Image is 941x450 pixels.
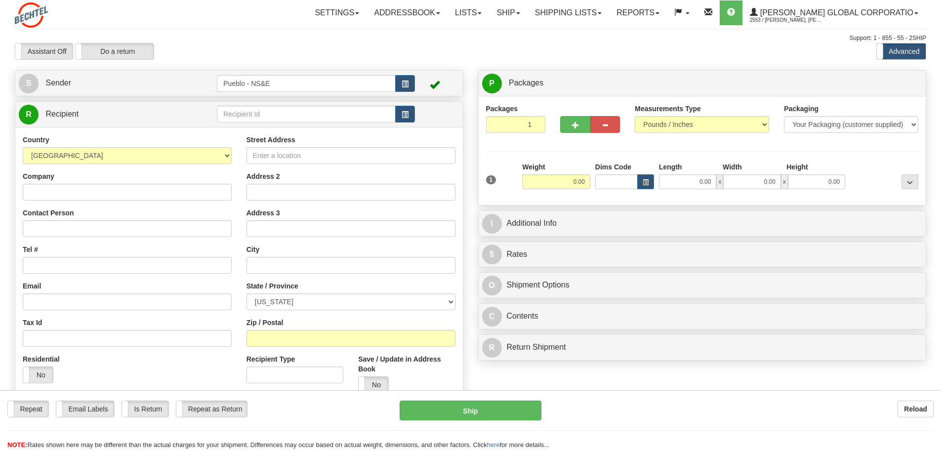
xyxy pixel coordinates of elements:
span: R [19,105,39,124]
span: x [716,174,723,189]
label: Assistant Off [15,43,73,59]
a: P Packages [482,73,923,93]
a: OShipment Options [482,275,923,295]
a: Lists [448,0,489,25]
button: Ship [400,401,541,420]
a: Ship [489,0,527,25]
a: RReturn Shipment [482,337,923,358]
span: 2553 / [PERSON_NAME], [PERSON_NAME] [750,15,824,25]
label: No [23,367,53,383]
span: 1 [486,175,496,184]
a: Reports [609,0,667,25]
label: City [246,245,259,254]
span: I [482,214,502,234]
label: Height [786,162,808,172]
button: Reload [898,401,934,417]
b: Reload [904,405,927,413]
label: State / Province [246,281,298,291]
label: Address 3 [246,208,280,218]
label: Country [23,135,49,145]
a: R Recipient [19,104,195,124]
a: Shipping lists [528,0,609,25]
label: Residential [23,354,60,364]
span: Packages [509,79,543,87]
span: O [482,276,502,295]
a: IAdditional Info [482,213,923,234]
label: Tel # [23,245,38,254]
span: [PERSON_NAME] Global Corporatio [758,8,913,17]
span: NOTE: [7,441,27,449]
label: Measurements Type [635,104,701,114]
div: ... [901,174,918,189]
span: C [482,307,502,327]
label: Zip / Postal [246,318,284,327]
input: Recipient Id [217,106,396,123]
label: Advanced [877,43,926,59]
label: Repeat [8,401,48,417]
a: $Rates [482,245,923,265]
label: Repeat as Return [176,401,247,417]
label: No [359,377,388,393]
label: Contact Person [23,208,74,218]
label: Dims Code [595,162,631,172]
a: here [487,441,500,449]
label: Length [659,162,682,172]
span: R [482,338,502,358]
a: [PERSON_NAME] Global Corporatio 2553 / [PERSON_NAME], [PERSON_NAME] [742,0,926,25]
span: $ [482,245,502,264]
input: Enter a location [246,147,455,164]
label: Save / Update in Address Book [358,354,455,374]
span: S [19,74,39,93]
label: Recipient Type [246,354,295,364]
a: CContents [482,306,923,327]
span: Sender [45,79,71,87]
label: Packages [486,104,518,114]
label: Email [23,281,41,291]
a: S Sender [19,73,217,93]
label: Street Address [246,135,295,145]
label: Packaging [784,104,818,114]
label: Do a return [76,43,154,59]
iframe: chat widget [918,174,940,275]
span: x [781,174,788,189]
label: Company [23,171,54,181]
a: Settings [307,0,367,25]
label: Is Return [122,401,168,417]
label: Width [723,162,742,172]
input: Sender Id [217,75,396,92]
span: Recipient [45,110,79,118]
div: Support: 1 - 855 - 55 - 2SHIP [15,34,926,42]
a: Addressbook [367,0,448,25]
label: Tax Id [23,318,42,327]
img: logo2553.jpg [15,2,48,28]
span: P [482,74,502,93]
label: Address 2 [246,171,280,181]
label: Weight [522,162,545,172]
label: Email Labels [56,401,114,417]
